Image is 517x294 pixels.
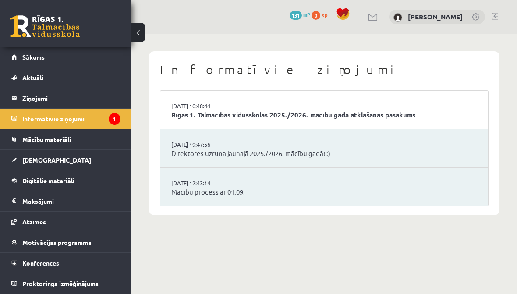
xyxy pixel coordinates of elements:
[11,170,120,191] a: Digitālie materiāli
[22,218,46,226] span: Atzīmes
[322,11,327,18] span: xp
[290,11,310,18] a: 131 mP
[22,259,59,267] span: Konferences
[11,191,120,211] a: Maksājumi
[171,179,237,188] a: [DATE] 12:43:14
[22,191,120,211] legend: Maksājumi
[290,11,302,20] span: 131
[22,53,45,61] span: Sākums
[171,187,477,197] a: Mācību process ar 01.09.
[11,273,120,294] a: Proktoringa izmēģinājums
[303,11,310,18] span: mP
[22,238,92,246] span: Motivācijas programma
[11,212,120,232] a: Atzīmes
[171,110,477,120] a: Rīgas 1. Tālmācības vidusskolas 2025./2026. mācību gada atklāšanas pasākums
[22,109,120,129] legend: Informatīvie ziņojumi
[408,12,463,21] a: [PERSON_NAME]
[312,11,320,20] span: 0
[22,177,74,184] span: Digitālie materiāli
[11,47,120,67] a: Sākums
[11,253,120,273] a: Konferences
[22,280,99,287] span: Proktoringa izmēģinājums
[22,74,43,81] span: Aktuāli
[22,156,91,164] span: [DEMOGRAPHIC_DATA]
[11,88,120,108] a: Ziņojumi
[171,102,237,110] a: [DATE] 10:48:44
[11,109,120,129] a: Informatīvie ziņojumi1
[11,67,120,88] a: Aktuāli
[393,13,402,22] img: Ģertrūde Kairiša
[11,232,120,252] a: Motivācijas programma
[171,149,477,159] a: Direktores uzruna jaunajā 2025./2026. mācību gadā! :)
[22,88,120,108] legend: Ziņojumi
[11,129,120,149] a: Mācību materiāli
[109,113,120,125] i: 1
[10,15,80,37] a: Rīgas 1. Tālmācības vidusskola
[312,11,332,18] a: 0 xp
[160,62,489,77] h1: Informatīvie ziņojumi
[171,140,237,149] a: [DATE] 19:47:56
[22,135,71,143] span: Mācību materiāli
[11,150,120,170] a: [DEMOGRAPHIC_DATA]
